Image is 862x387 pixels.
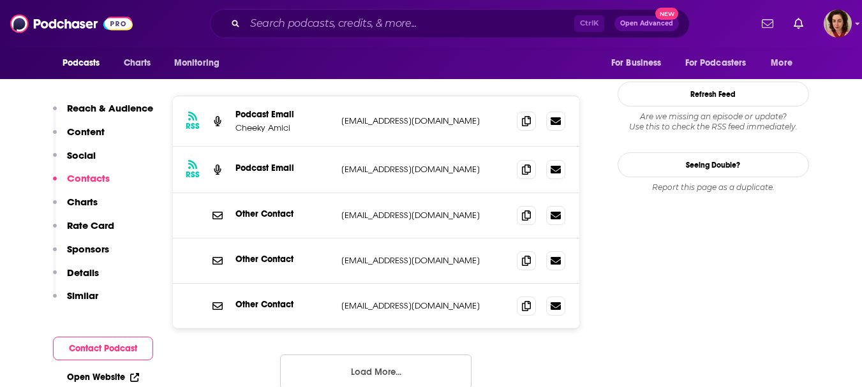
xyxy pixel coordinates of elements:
button: Details [53,267,99,290]
p: Social [67,149,96,161]
button: Open AdvancedNew [614,16,679,31]
button: Contact Podcast [53,337,153,360]
a: Charts [115,51,159,75]
div: Are we missing an episode or update? Use this to check the RSS feed immediately. [618,112,809,132]
div: Report this page as a duplicate. [618,182,809,193]
span: For Business [611,54,662,72]
span: Monitoring [174,54,219,72]
span: Ctrl K [574,15,604,32]
p: Podcast Email [235,163,331,173]
p: Podcast Email [235,109,331,120]
button: open menu [602,51,678,75]
span: Podcasts [63,54,100,72]
span: For Podcasters [685,54,747,72]
p: Other Contact [235,208,331,219]
button: Show profile menu [824,10,852,38]
span: Open Advanced [620,20,673,27]
a: Show notifications dropdown [757,13,778,34]
button: Similar [53,289,98,313]
button: open menu [54,51,117,75]
p: Other Contact [235,299,331,310]
button: open menu [165,51,236,75]
p: Cheeky Amici [235,122,331,133]
img: Podchaser - Follow, Share and Rate Podcasts [10,11,133,36]
a: Seeing Double? [618,152,809,177]
p: Content [67,126,105,138]
button: Content [53,126,105,149]
button: Sponsors [53,243,109,267]
span: Logged in as hdrucker [824,10,852,38]
a: Open Website [67,372,139,383]
p: [EMAIL_ADDRESS][DOMAIN_NAME] [341,300,507,311]
div: Search podcasts, credits, & more... [210,9,690,38]
button: Charts [53,196,98,219]
p: [EMAIL_ADDRESS][DOMAIN_NAME] [341,255,507,266]
span: New [655,8,678,20]
span: Charts [124,54,151,72]
p: Contacts [67,172,110,184]
h3: RSS [186,121,200,131]
p: [EMAIL_ADDRESS][DOMAIN_NAME] [341,115,507,126]
p: [EMAIL_ADDRESS][DOMAIN_NAME] [341,210,507,221]
h3: RSS [186,170,200,180]
input: Search podcasts, credits, & more... [245,13,574,34]
p: Reach & Audience [67,102,153,114]
p: Details [67,267,99,279]
img: User Profile [824,10,852,38]
button: Refresh Feed [618,82,809,106]
button: Rate Card [53,219,114,243]
button: Reach & Audience [53,102,153,126]
p: Rate Card [67,219,114,231]
p: Sponsors [67,243,109,255]
p: [EMAIL_ADDRESS][DOMAIN_NAME] [341,164,507,175]
span: More [771,54,792,72]
button: open menu [762,51,808,75]
p: Similar [67,289,98,302]
button: Social [53,149,96,173]
p: Other Contact [235,254,331,265]
p: Charts [67,196,98,208]
button: open menu [677,51,765,75]
button: Contacts [53,172,110,196]
a: Show notifications dropdown [789,13,808,34]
